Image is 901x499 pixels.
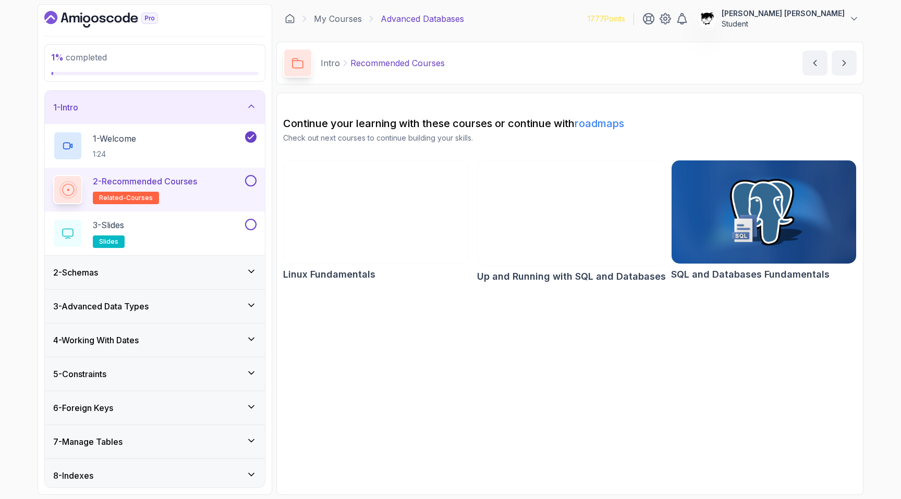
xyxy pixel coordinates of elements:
[53,469,93,482] h3: 8 - Indexes
[99,238,118,246] span: slides
[53,101,78,114] h3: 1 - Intro
[53,131,257,160] button: 1-Welcome1:24
[672,160,856,264] img: SQL and Databases Fundamentals card
[53,334,139,346] h3: 4 - Working With Dates
[722,8,845,19] p: [PERSON_NAME] [PERSON_NAME]
[44,11,182,28] a: Dashboard
[802,51,827,76] button: previous content
[45,256,265,289] button: 2-Schemas
[93,219,124,231] p: 3 - Slides
[283,116,857,131] h2: Continue your learning with these courses or continue with
[832,51,857,76] button: next content
[588,14,625,24] p: 1777 Points
[671,267,830,282] h2: SQL and Databases Fundamentals
[93,132,136,145] p: 1 - Welcome
[51,52,107,63] span: completed
[45,357,265,391] button: 5-Constraints
[45,91,265,124] button: 1-Intro
[53,219,257,248] button: 3-Slidesslides
[53,175,257,204] button: 2-Recommended Coursesrelated-courses
[93,149,136,159] p: 1:24
[283,133,857,143] p: Check out next courses to continue building your skills.
[671,160,857,282] a: SQL and Databases Fundamentals cardSQL and Databases Fundamentals
[321,57,340,69] p: Intro
[722,19,845,29] p: Student
[314,13,362,25] a: My Courses
[350,57,445,69] p: Recommended Courses
[478,160,665,266] img: Up and Running with SQL and Databases card
[53,368,106,380] h3: 5 - Constraints
[45,459,265,492] button: 8-Indexes
[477,269,666,284] h2: Up and Running with SQL and Databases
[575,117,624,130] a: roadmaps
[697,9,717,29] img: user profile image
[53,266,98,279] h3: 2 - Schemas
[51,52,64,63] span: 1 %
[697,8,859,29] button: user profile image[PERSON_NAME] [PERSON_NAME]Student
[53,300,149,313] h3: 3 - Advanced Data Types
[99,194,153,202] span: related-courses
[285,14,295,24] a: Dashboard
[381,13,464,25] p: Advanced Databases
[93,175,197,188] p: 2 - Recommended Courses
[477,160,666,284] a: Up and Running with SQL and Databases cardUp and Running with SQL and Databases
[45,391,265,425] button: 6-Foreign Keys
[283,267,375,282] h2: Linux Fundamentals
[45,323,265,357] button: 4-Working With Dates
[45,290,265,323] button: 3-Advanced Data Types
[284,160,468,264] img: Linux Fundamentals card
[283,160,469,282] a: Linux Fundamentals cardLinux Fundamentals
[45,425,265,458] button: 7-Manage Tables
[53,402,113,414] h3: 6 - Foreign Keys
[53,435,123,448] h3: 7 - Manage Tables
